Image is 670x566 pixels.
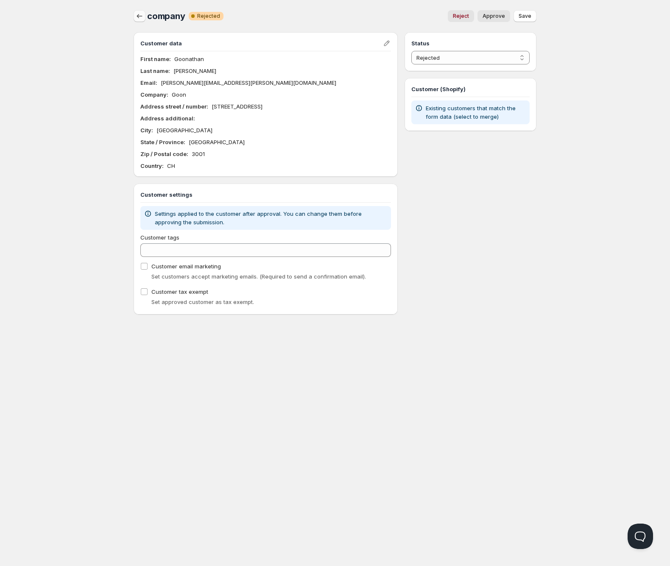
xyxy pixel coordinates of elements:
[147,11,185,21] span: company
[381,37,393,49] button: Edit
[167,162,175,170] p: CH
[174,55,204,63] p: Goonathan
[519,13,531,20] span: Save
[140,127,153,134] b: City :
[151,298,254,305] span: Set approved customer as tax exempt.
[173,67,216,75] p: [PERSON_NAME]
[197,13,220,20] span: Rejected
[155,209,388,226] p: Settings applied to the customer after approval. You can change them before approving the submiss...
[140,67,170,74] b: Last name :
[151,263,221,270] span: Customer email marketing
[161,78,336,87] p: [PERSON_NAME][EMAIL_ADDRESS][PERSON_NAME][DOMAIN_NAME]
[477,10,510,22] button: Approve
[140,162,164,169] b: Country :
[140,91,168,98] b: Company :
[628,524,653,549] iframe: Help Scout Beacon - Open
[140,234,179,241] span: Customer tags
[151,273,366,280] span: Set customers accept marketing emails. (Required to send a confirmation email).
[448,10,474,22] button: Reject
[411,39,530,47] h3: Status
[453,13,469,20] span: Reject
[172,90,186,99] p: Goon
[140,151,188,157] b: Zip / Postal code :
[514,10,536,22] button: Save
[411,85,530,93] h3: Customer (Shopify)
[426,104,526,121] p: Existing customers that match the form data (select to merge)
[140,190,391,199] h3: Customer settings
[156,126,212,134] p: [GEOGRAPHIC_DATA]
[140,115,195,122] b: Address additional :
[140,139,185,145] b: State / Province :
[140,79,157,86] b: Email :
[483,13,505,20] span: Approve
[189,138,245,146] p: [GEOGRAPHIC_DATA]
[192,150,205,158] p: 3001
[212,102,262,111] p: [STREET_ADDRESS]
[140,103,208,110] b: Address street / number :
[151,288,208,295] span: Customer tax exempt
[140,56,171,62] b: First name :
[140,39,382,47] h3: Customer data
